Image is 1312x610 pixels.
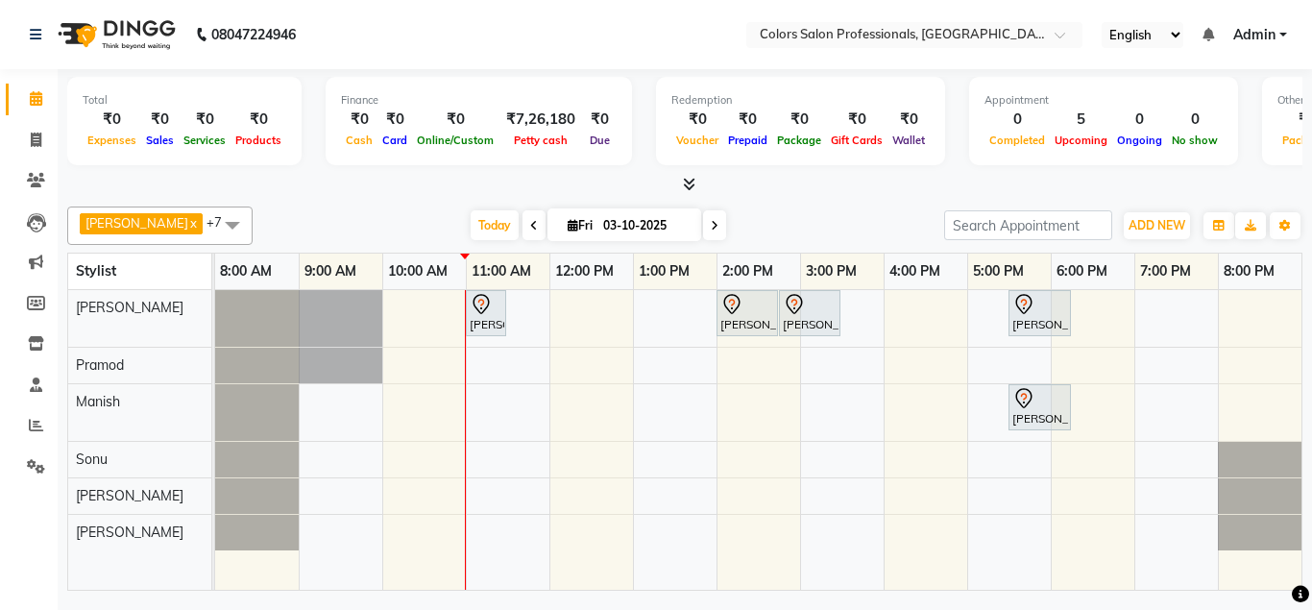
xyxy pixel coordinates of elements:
[968,257,1029,285] a: 5:00 PM
[83,134,141,147] span: Expenses
[1050,134,1112,147] span: Upcoming
[1167,109,1223,131] div: 0
[671,92,930,109] div: Redemption
[1135,257,1196,285] a: 7:00 PM
[83,109,141,131] div: ₹0
[550,257,619,285] a: 12:00 PM
[671,109,723,131] div: ₹0
[887,109,930,131] div: ₹0
[76,262,116,280] span: Stylist
[211,8,296,61] b: 08047224946
[801,257,862,285] a: 3:00 PM
[83,92,286,109] div: Total
[341,109,377,131] div: ₹0
[885,257,945,285] a: 4:00 PM
[826,109,887,131] div: ₹0
[179,134,231,147] span: Services
[377,134,412,147] span: Card
[498,109,583,131] div: ₹7,26,180
[772,109,826,131] div: ₹0
[141,109,179,131] div: ₹0
[76,299,183,316] span: [PERSON_NAME]
[341,134,377,147] span: Cash
[1112,109,1167,131] div: 0
[1129,218,1185,232] span: ADD NEW
[1167,134,1223,147] span: No show
[76,451,108,468] span: Sonu
[231,134,286,147] span: Products
[634,257,694,285] a: 1:00 PM
[76,356,124,374] span: Pramod
[1233,25,1276,45] span: Admin
[1010,293,1069,333] div: [PERSON_NAME], TK01, 05:30 PM-06:15 PM, Hair Styling - Blow dry (Komponent/curlions)[DEMOGRAPHIC_...
[1219,257,1279,285] a: 8:00 PM
[723,109,772,131] div: ₹0
[597,211,693,240] input: 2025-10-03
[383,257,452,285] a: 10:00 AM
[718,293,776,333] div: [PERSON_NAME], TK02, 02:00 PM-02:45 PM, Hair Cut - Hair Cut [DEMOGRAPHIC_DATA]
[76,487,183,504] span: [PERSON_NAME]
[467,257,536,285] a: 11:00 AM
[563,218,597,232] span: Fri
[984,109,1050,131] div: 0
[377,109,412,131] div: ₹0
[1124,212,1190,239] button: ADD NEW
[984,134,1050,147] span: Completed
[188,215,197,231] a: x
[509,134,572,147] span: Petty cash
[583,109,617,131] div: ₹0
[468,293,504,333] div: [PERSON_NAME], TK03, 11:00 AM-11:30 AM, Hair Cut - Hair Cut [DEMOGRAPHIC_DATA]
[49,8,181,61] img: logo
[76,524,183,541] span: [PERSON_NAME]
[412,134,498,147] span: Online/Custom
[300,257,361,285] a: 9:00 AM
[1010,387,1069,427] div: [PERSON_NAME], TK01, 05:30 PM-06:15 PM, Hair Coloring - Touch up [DEMOGRAPHIC_DATA] (INOVA)
[984,92,1223,109] div: Appointment
[341,92,617,109] div: Finance
[231,109,286,131] div: ₹0
[671,134,723,147] span: Voucher
[781,293,838,333] div: [PERSON_NAME], TK02, 02:45 PM-03:30 PM, Hair Cut - Hair Cut [DEMOGRAPHIC_DATA]
[723,134,772,147] span: Prepaid
[1050,109,1112,131] div: 5
[179,109,231,131] div: ₹0
[585,134,615,147] span: Due
[215,257,277,285] a: 8:00 AM
[1112,134,1167,147] span: Ongoing
[717,257,778,285] a: 2:00 PM
[412,109,498,131] div: ₹0
[471,210,519,240] span: Today
[944,210,1112,240] input: Search Appointment
[76,393,120,410] span: Manish
[887,134,930,147] span: Wallet
[826,134,887,147] span: Gift Cards
[85,215,188,231] span: [PERSON_NAME]
[1052,257,1112,285] a: 6:00 PM
[141,134,179,147] span: Sales
[207,214,236,230] span: +7
[772,134,826,147] span: Package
